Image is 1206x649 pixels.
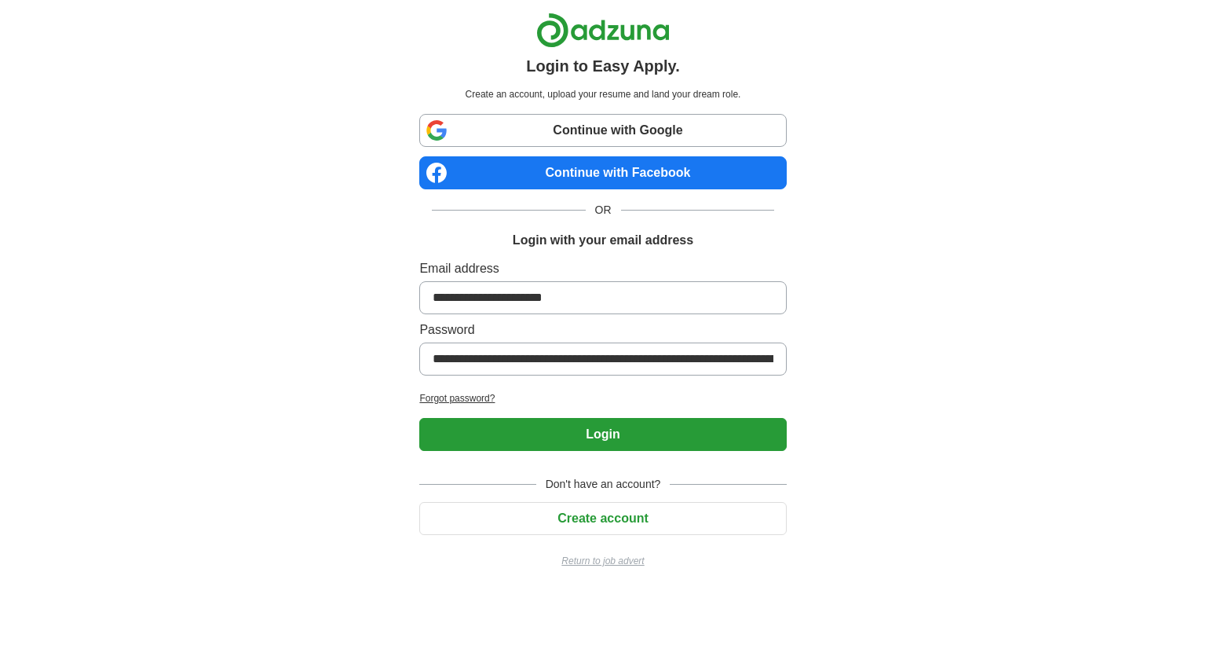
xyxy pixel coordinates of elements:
[419,114,786,147] a: Continue with Google
[419,391,786,405] a: Forgot password?
[419,554,786,568] a: Return to job advert
[419,156,786,189] a: Continue with Facebook
[586,202,621,218] span: OR
[422,87,783,101] p: Create an account, upload your resume and land your dream role.
[526,54,680,78] h1: Login to Easy Apply.
[536,13,670,48] img: Adzuna logo
[513,231,693,250] h1: Login with your email address
[419,418,786,451] button: Login
[536,476,671,493] span: Don't have an account?
[419,321,786,339] label: Password
[419,511,786,525] a: Create account
[419,259,786,278] label: Email address
[419,502,786,535] button: Create account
